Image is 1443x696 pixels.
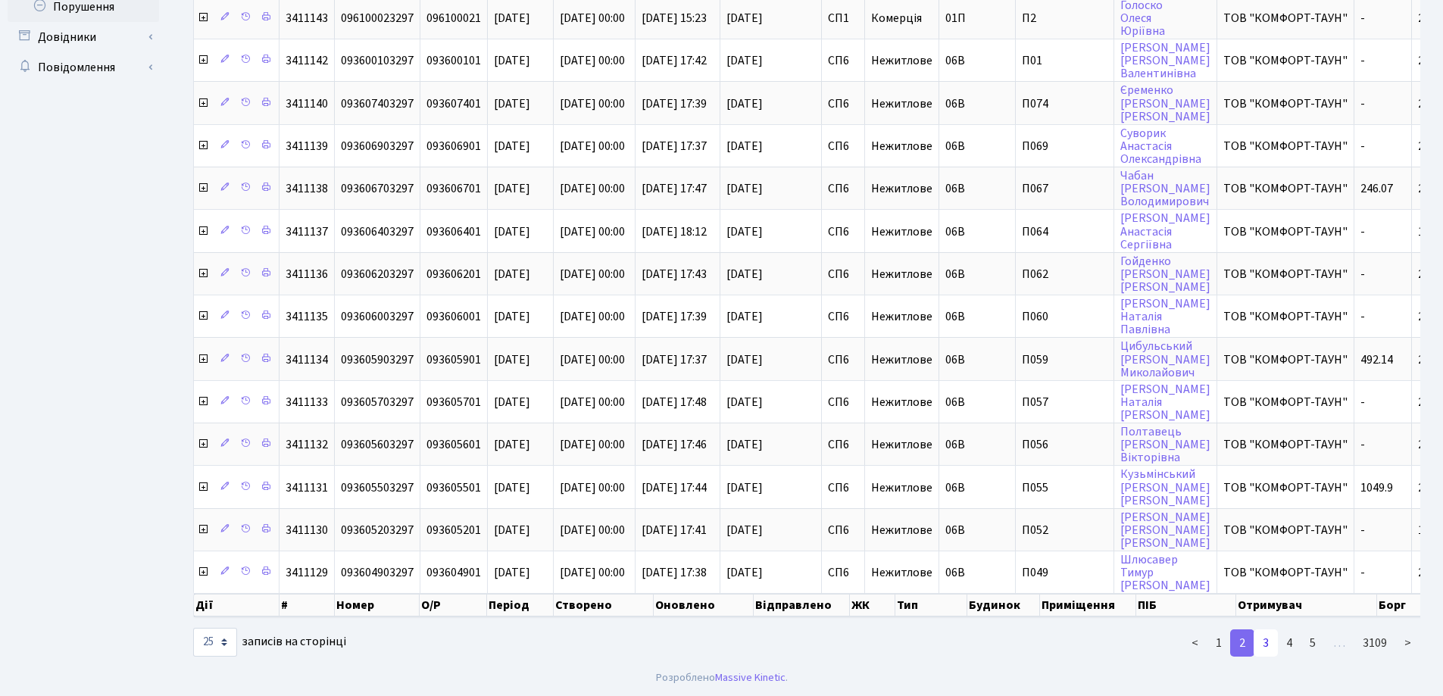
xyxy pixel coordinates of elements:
span: П052 [1022,524,1107,536]
span: П049 [1022,566,1107,579]
span: 3411134 [286,351,328,368]
span: Нежитлове [871,52,932,69]
span: 093606001 [426,308,481,325]
th: ПІБ [1136,594,1236,616]
span: [DATE] 00:00 [560,308,625,325]
span: [DATE] 00:00 [560,436,625,453]
span: 093605603297 [341,436,414,453]
span: ТОВ "КОМФОРТ-ТАУН" [1223,12,1348,24]
span: П069 [1022,140,1107,152]
a: 5 [1301,629,1325,657]
th: Дії [194,594,280,616]
span: 093606201 [426,266,481,282]
span: ТОВ "КОМФОРТ-ТАУН" [1223,439,1348,451]
span: [DATE] 17:43 [642,266,707,282]
span: [DATE] [494,10,530,27]
span: 06В [945,479,965,496]
a: Чабан[PERSON_NAME]Володимирович [1120,167,1210,210]
span: П074 [1022,98,1107,110]
a: 2 [1230,629,1254,657]
a: Цибульський[PERSON_NAME]Миколайович [1120,339,1210,381]
span: - [1360,522,1365,538]
label: записів на сторінці [193,628,346,657]
span: [DATE] 17:46 [642,436,707,453]
span: 3411135 [286,308,328,325]
span: 3411129 [286,564,328,581]
span: [DATE] [494,479,530,496]
span: - [1360,436,1365,453]
span: П064 [1022,226,1107,238]
span: 3411137 [286,223,328,240]
a: [PERSON_NAME]Наталія[PERSON_NAME] [1120,381,1210,423]
span: - [1360,52,1365,69]
span: ТОВ "КОМФОРТ-ТАУН" [1223,226,1348,238]
span: 093606203297 [341,266,414,282]
a: [PERSON_NAME]АнастасіяСергіївна [1120,211,1210,253]
span: СП6 [828,55,858,67]
span: [DATE] 00:00 [560,10,625,27]
span: П056 [1022,439,1107,451]
span: 3411140 [286,95,328,112]
span: 06В [945,52,965,69]
th: Будинок [967,594,1040,616]
span: 096100021 [426,10,481,27]
span: [DATE] 00:00 [560,95,625,112]
span: Нежитлове [871,522,932,538]
th: ЖК [850,594,895,616]
span: СП1 [828,12,858,24]
span: 093605501 [426,479,481,496]
th: Тип [895,594,967,616]
span: 3411133 [286,394,328,410]
span: П055 [1022,482,1107,494]
span: 3411138 [286,180,328,197]
span: [DATE] [494,95,530,112]
span: Нежитлове [871,138,932,154]
span: 3411130 [286,522,328,538]
span: [DATE] 00:00 [560,479,625,496]
span: 3411142 [286,52,328,69]
span: ТОВ "КОМФОРТ-ТАУН" [1223,140,1348,152]
span: СП6 [828,311,858,323]
span: 06В [945,223,965,240]
span: СП6 [828,524,858,536]
span: СП6 [828,439,858,451]
span: СП6 [828,354,858,366]
span: ТОВ "КОМФОРТ-ТАУН" [1223,566,1348,579]
span: [DATE] [726,524,815,536]
span: П062 [1022,268,1107,280]
a: > [1395,629,1420,657]
span: 3411131 [286,479,328,496]
th: Борг [1377,594,1435,616]
span: 06В [945,266,965,282]
span: 093600103297 [341,52,414,69]
span: [DATE] [726,55,815,67]
th: Оновлено [654,594,754,616]
span: 093605903297 [341,351,414,368]
span: [DATE] [494,138,530,154]
span: - [1360,10,1365,27]
th: Створено [554,594,654,616]
span: 093606903297 [341,138,414,154]
span: 06В [945,138,965,154]
span: ТОВ "КОМФОРТ-ТАУН" [1223,55,1348,67]
span: Нежитлове [871,479,932,496]
a: 4 [1277,629,1301,657]
span: [DATE] [726,12,815,24]
div: Розроблено . [656,669,788,686]
span: СП6 [828,566,858,579]
span: [DATE] [726,482,815,494]
span: СП6 [828,183,858,195]
span: [DATE] 17:42 [642,52,707,69]
span: СП6 [828,396,858,408]
th: # [280,594,335,616]
span: - [1360,95,1365,112]
span: - [1360,223,1365,240]
a: СуворикАнастасіяОлександрівна [1120,125,1201,167]
span: [DATE] 00:00 [560,564,625,581]
a: 3109 [1354,629,1396,657]
span: 093605201 [426,522,481,538]
span: 246.07 [1360,180,1393,197]
span: [DATE] [726,566,815,579]
span: [DATE] [726,439,815,451]
span: [DATE] 17:37 [642,138,707,154]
